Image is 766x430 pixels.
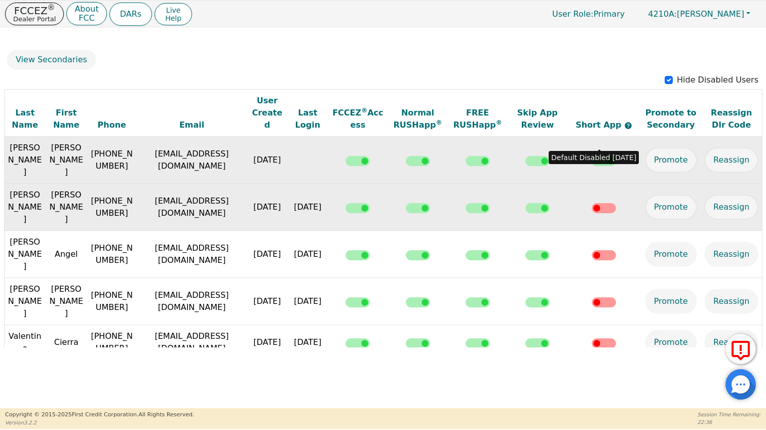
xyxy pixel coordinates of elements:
td: [EMAIL_ADDRESS][DOMAIN_NAME] [137,231,247,278]
p: Primary [542,4,635,24]
div: Last Login [290,107,325,131]
p: Session Time Remaining: [698,411,761,418]
td: [PERSON_NAME] [4,184,46,231]
p: Version 3.2.2 [5,419,194,426]
td: [DATE] [287,278,328,325]
button: Reassign [705,290,757,313]
button: LiveHelp [155,3,192,25]
sup: ® [436,119,442,126]
td: [PHONE_NUMBER] [87,278,137,325]
button: FCCEZ®Dealer Portal [5,3,64,25]
div: Reassign Dlr Code [704,107,759,131]
td: Cierra [46,325,87,360]
button: Reassign [705,148,757,172]
button: Reassign [705,331,757,354]
div: Default Disabled [DATE] [549,151,639,164]
td: [PHONE_NUMBER] [87,325,137,360]
span: Help [165,14,181,22]
button: Promote [646,290,696,313]
button: Report Error to FCC [725,334,756,364]
td: [DATE] [247,278,287,325]
td: [PHONE_NUMBER] [87,137,137,184]
td: [PERSON_NAME] [4,231,46,278]
span: FCCEZ Access [332,108,383,130]
span: Live [165,6,181,14]
sup: ® [496,119,502,126]
td: [EMAIL_ADDRESS][DOMAIN_NAME] [137,137,247,184]
td: [PHONE_NUMBER] [87,231,137,278]
td: [PERSON_NAME] [46,184,87,231]
div: Skip App Review [510,107,565,131]
span: FREE RUSHapp [453,108,502,130]
p: FCC [74,14,98,22]
button: Reassign [705,196,757,219]
button: Promote [646,148,696,172]
span: User Role : [552,9,593,19]
div: Promote to Secondary [643,107,699,131]
td: [DATE] [247,325,287,360]
button: Promote [646,243,696,266]
p: Dealer Portal [13,16,56,22]
td: [DATE] [247,137,287,184]
sup: ® [48,3,55,12]
td: [DATE] [247,184,287,231]
button: View Secondaries [8,51,95,69]
td: [DATE] [287,184,328,231]
p: FCCEZ [13,6,56,16]
button: 4210A:[PERSON_NAME] [637,6,761,22]
td: [EMAIL_ADDRESS][DOMAIN_NAME] [137,184,247,231]
span: Short App [576,120,624,130]
div: Email [139,119,244,131]
span: [PERSON_NAME] [648,9,744,19]
td: Angel [46,231,87,278]
td: [EMAIL_ADDRESS][DOMAIN_NAME] [137,325,247,360]
span: 4210A: [648,9,677,19]
button: DARs [109,3,152,26]
div: First Name [48,107,85,131]
p: Copyright © 2015- 2025 First Credit Corporation. [5,411,194,419]
button: Promote [646,196,696,219]
sup: ® [361,107,367,114]
td: [DATE] [247,231,287,278]
button: Promote [646,331,696,354]
td: [PERSON_NAME] [46,278,87,325]
span: Normal RUSHapp [394,108,442,130]
p: About [74,5,98,13]
td: [PHONE_NUMBER] [87,184,137,231]
td: [PERSON_NAME] [46,137,87,184]
div: User Created [249,95,285,131]
td: [PERSON_NAME] [4,278,46,325]
td: Valentine [4,325,46,360]
p: Hide Disabled Users [677,74,758,86]
td: [DATE] [287,325,328,360]
p: 22:36 [698,418,761,426]
button: AboutFCC [66,2,106,26]
div: Phone [90,119,134,131]
a: User Role:Primary [542,4,635,24]
td: [EMAIL_ADDRESS][DOMAIN_NAME] [137,278,247,325]
button: Reassign [705,243,757,266]
span: All Rights Reserved. [138,411,194,418]
td: [DATE] [287,231,328,278]
td: [PERSON_NAME] [4,137,46,184]
div: Last Name [7,107,43,131]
